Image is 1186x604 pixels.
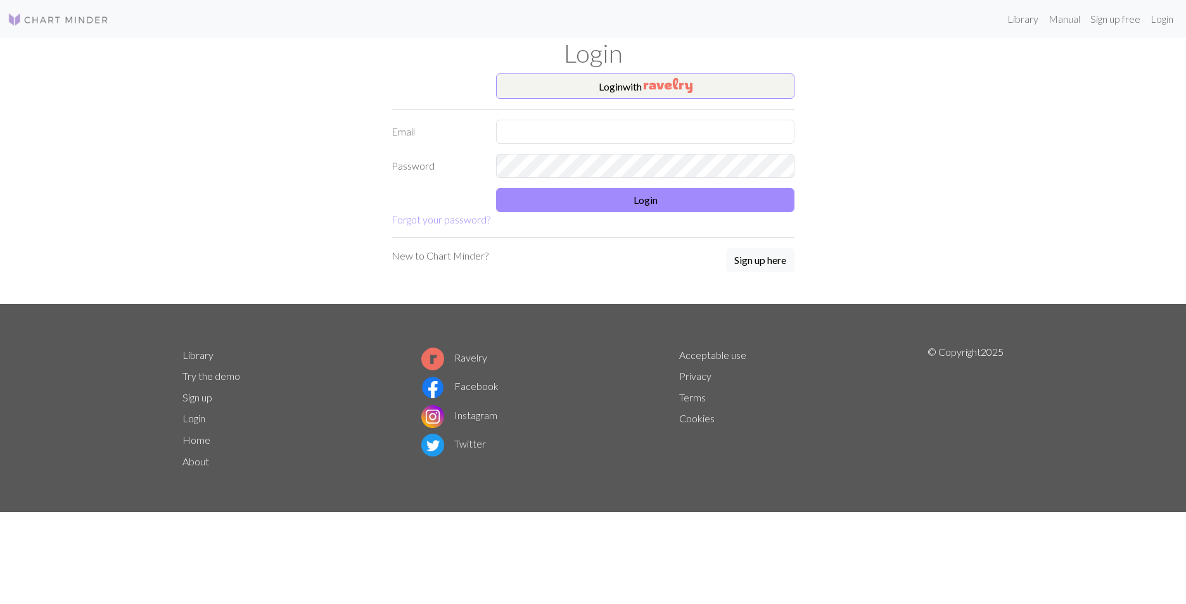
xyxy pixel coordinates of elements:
[182,412,205,424] a: Login
[1043,6,1085,32] a: Manual
[421,409,497,421] a: Instagram
[644,78,692,93] img: Ravelry
[679,349,746,361] a: Acceptable use
[421,348,444,370] img: Ravelry logo
[1145,6,1178,32] a: Login
[182,370,240,382] a: Try the demo
[726,248,794,272] button: Sign up here
[392,213,490,225] a: Forgot your password?
[496,73,794,99] button: Loginwith
[928,344,1004,472] p: © Copyright 2025
[679,412,715,424] a: Cookies
[182,434,210,446] a: Home
[384,120,488,144] label: Email
[182,349,214,361] a: Library
[175,38,1011,68] h1: Login
[726,248,794,274] a: Sign up here
[182,455,209,467] a: About
[421,434,444,456] img: Twitter logo
[392,248,488,263] p: New to Chart Minder?
[421,351,487,363] a: Ravelry
[182,391,212,403] a: Sign up
[679,370,711,382] a: Privacy
[679,391,706,403] a: Terms
[384,154,488,178] label: Password
[1085,6,1145,32] a: Sign up free
[1002,6,1043,32] a: Library
[421,380,499,392] a: Facebook
[496,188,794,212] button: Login
[421,405,444,428] img: Instagram logo
[421,376,444,399] img: Facebook logo
[421,437,486,450] a: Twitter
[8,12,109,27] img: Logo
